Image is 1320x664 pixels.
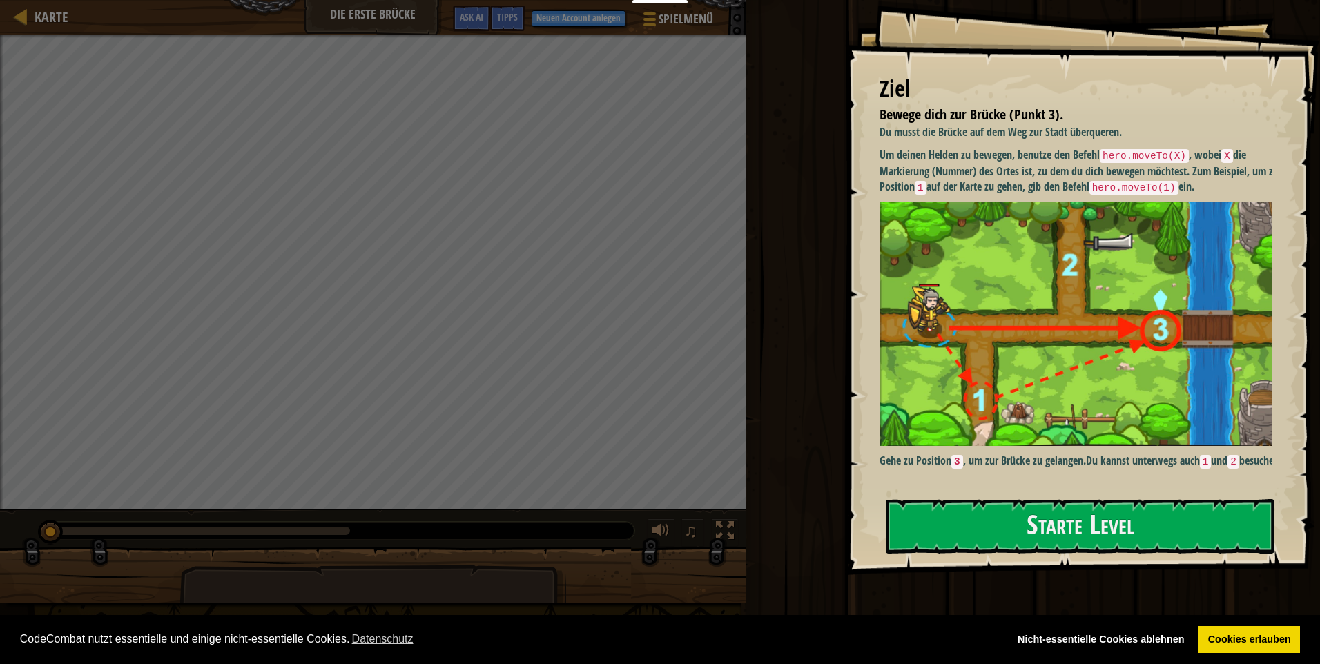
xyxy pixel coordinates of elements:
button: Ask AI [453,6,490,31]
span: Spielmenü [659,10,713,28]
span: Karte [35,8,68,26]
span: Tipps [497,10,518,23]
img: M7l1b [880,202,1282,446]
code: 3 [951,455,963,469]
span: ♫ [684,520,698,541]
a: deny cookies [1008,626,1194,654]
button: Neuen Account anlegen [532,10,625,27]
p: Du musst die Brücke auf dem Weg zur Stadt überqueren. [880,124,1282,140]
strong: Gehe zu Position , um zur Brücke zu gelangen. [880,453,1086,468]
button: ♫ [681,518,705,547]
a: Karte [28,8,68,26]
code: X [1221,149,1233,163]
p: Um deinen Helden zu bewegen, benutze den Befehl , wobei die Markierung (Nummer) des Ortes ist, zu... [880,147,1282,195]
a: learn more about cookies [349,629,415,650]
a: allow cookies [1198,626,1300,654]
span: Bewege dich zur Brücke (Punkt 3). [880,105,1063,124]
button: Spielmenü [632,6,721,38]
code: hero.moveTo(1) [1089,181,1178,195]
code: 1 [1200,455,1212,469]
button: Lautstärke anpassen [647,518,674,547]
code: 1 [915,181,926,195]
li: Bewege dich zur Brücke (Punkt 3). [862,105,1268,125]
button: Starte Level [886,499,1274,554]
div: Ziel [880,73,1272,105]
span: CodeCombat nutzt essentielle und einige nicht-essentielle Cookies. [20,629,998,650]
p: Du kannst unterwegs auch und besuchen. [880,453,1282,469]
span: Ask AI [460,10,483,23]
code: hero.moveTo(X) [1100,149,1189,163]
code: 2 [1227,455,1239,469]
button: Fullscreen umschalten [711,518,739,547]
